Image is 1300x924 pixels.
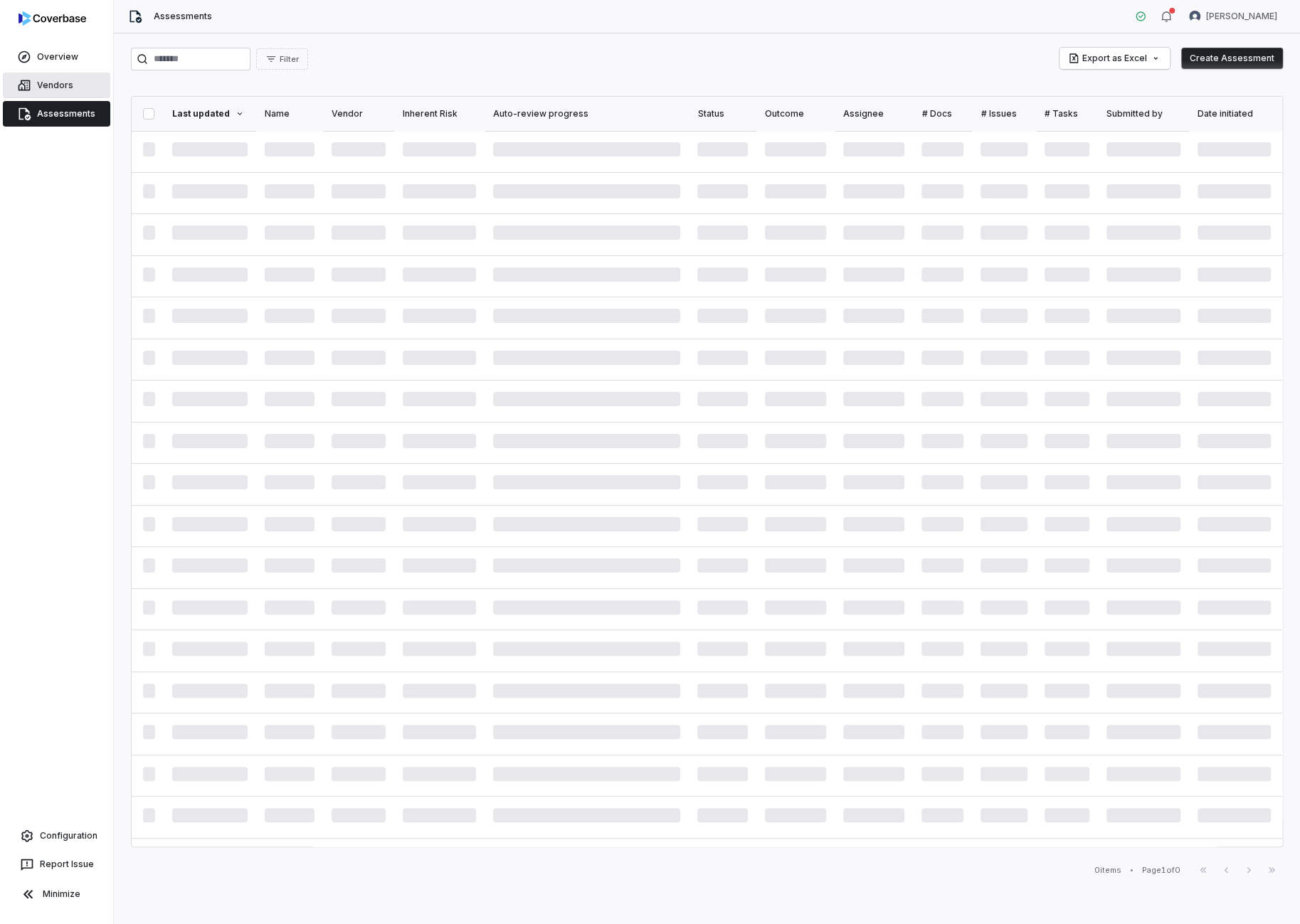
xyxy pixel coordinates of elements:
div: Name [265,108,314,120]
span: Configuration [40,830,97,841]
span: Overview [37,51,78,63]
span: Vendors [37,80,73,91]
button: Minimize [6,880,107,908]
span: Minimize [43,888,80,900]
div: 0 items [1094,865,1121,876]
span: Filter [280,54,299,65]
span: Assessments [154,11,212,22]
a: Assessments [3,101,110,127]
button: Create Assessment [1181,48,1283,69]
span: Report Issue [40,859,94,870]
div: Auto-review progress [493,108,680,120]
div: Last updated [172,108,248,120]
div: # Docs [921,108,963,120]
img: logo-D7KZi-bG.svg [19,11,86,26]
div: Vendor [332,108,386,120]
div: Date initiated [1198,108,1271,120]
button: Yuni Shin avatar[PERSON_NAME] [1180,6,1286,27]
div: # Issues [981,108,1027,120]
span: [PERSON_NAME] [1206,11,1277,22]
img: Yuni Shin avatar [1189,11,1200,22]
button: Report Issue [6,851,107,877]
div: Submitted by [1106,108,1180,120]
button: Filter [256,48,308,70]
span: Assessments [37,108,95,120]
div: Assignee [843,108,905,120]
div: • [1130,865,1133,875]
div: # Tasks [1045,108,1089,120]
a: Configuration [6,823,107,849]
div: Status [697,108,748,120]
div: Outcome [765,108,825,120]
button: Export as Excel [1059,48,1170,69]
div: Inherent Risk [403,108,476,120]
a: Overview [3,44,110,70]
div: Page 1 of 0 [1142,865,1180,876]
a: Vendors [3,73,110,98]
